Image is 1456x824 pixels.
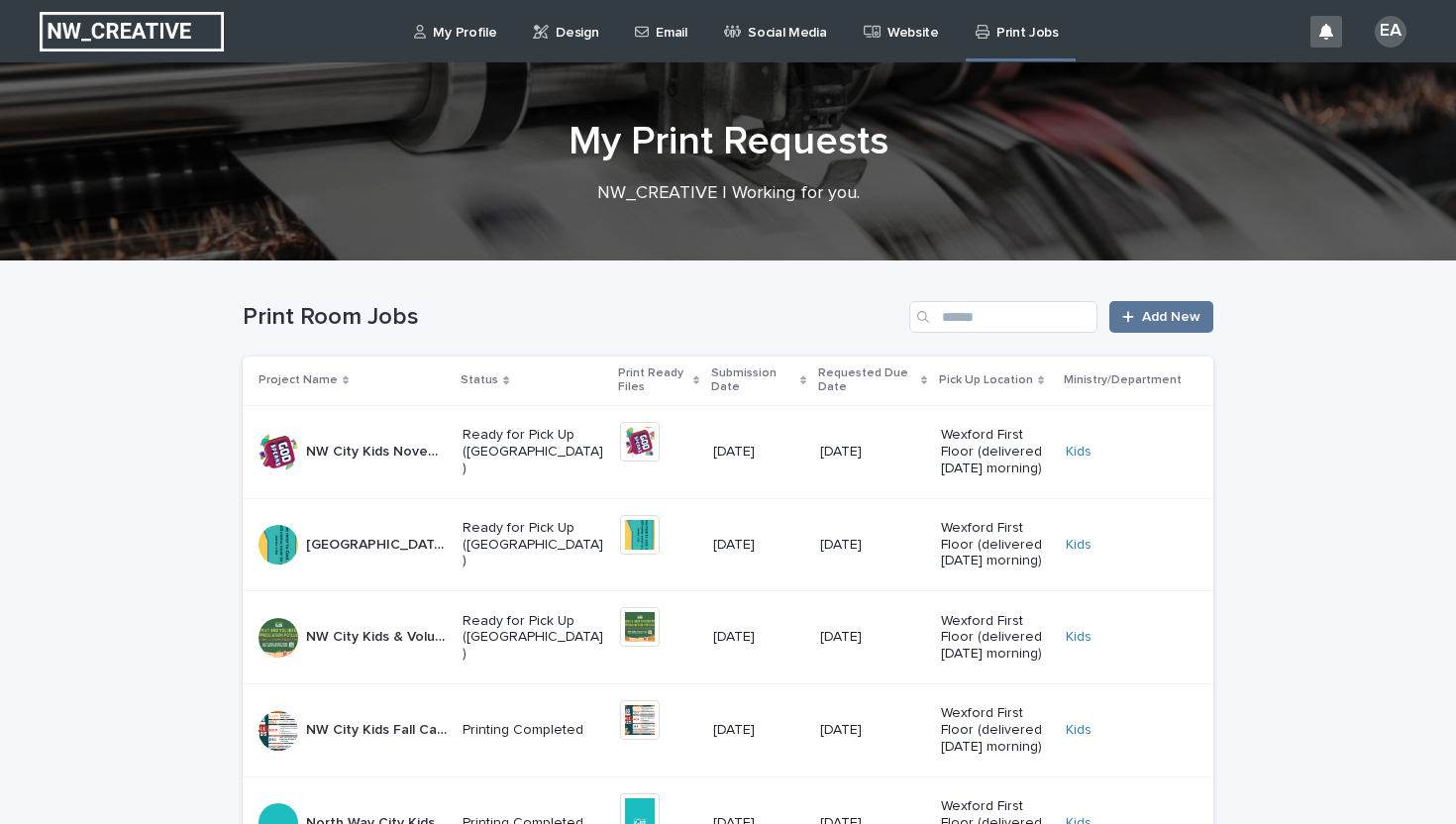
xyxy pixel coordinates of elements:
p: Requested Due Date [818,362,915,399]
p: [DATE] [713,537,804,554]
a: Kids [1066,444,1092,461]
span: Add New [1142,310,1200,324]
h1: My Print Requests [243,118,1213,165]
p: [DATE] [713,722,804,739]
p: Status [461,369,498,391]
a: Kids [1066,537,1092,554]
p: NW City Kids & Volunteer Potluck Postcards [306,625,451,646]
tr: [GEOGRAPHIC_DATA] [DATE] Wonder Ink Memory Verse Cards[GEOGRAPHIC_DATA] [DATE] Wonder Ink Memory ... [243,498,1213,591]
a: Kids [1066,629,1092,646]
p: Wexford First Floor (delivered [DATE] morning) [941,613,1050,663]
tr: NW City Kids November Wonder-Ink PostersNW City Kids November Wonder-Ink Posters Ready for Pick U... [243,405,1213,498]
p: NW_CREATIVE | Working for you. [332,183,1124,205]
p: Wexford First Floor (delivered [DATE] morning) [941,520,1050,569]
p: NW City Kids November Wonder-Ink Posters [306,440,451,461]
h1: Print Room Jobs [243,303,901,332]
input: Search [909,301,1097,333]
tr: NW City Kids Fall CalendarNW City Kids Fall Calendar Printing Completed[DATE][DATE]Wexford First ... [243,684,1213,777]
tr: NW City Kids & Volunteer Potluck PostcardsNW City Kids & Volunteer Potluck Postcards Ready for Pi... [243,591,1213,684]
p: Pick Up Location [939,369,1033,391]
a: Kids [1066,722,1092,739]
p: Printing Completed [463,722,604,739]
p: [DATE] [820,444,925,461]
div: EA [1375,16,1406,48]
p: Ministry/Department [1064,369,1182,391]
p: Ready for Pick Up ([GEOGRAPHIC_DATA]) [463,613,604,663]
p: Wexford First Floor (delivered [DATE] morning) [941,705,1050,755]
p: North Way City November25 Wonder Ink Memory Verse Cards [306,533,451,554]
p: NW City Kids Fall Calendar [306,718,451,739]
p: Submission Date [711,362,795,399]
img: EUIbKjtiSNGbmbK7PdmN [40,12,224,51]
p: [DATE] [820,722,925,739]
p: Ready for Pick Up ([GEOGRAPHIC_DATA]) [463,427,604,476]
p: Wexford First Floor (delivered [DATE] morning) [941,427,1050,476]
a: Add New [1109,301,1213,333]
p: Ready for Pick Up ([GEOGRAPHIC_DATA]) [463,520,604,569]
p: Project Name [259,369,338,391]
p: [DATE] [713,629,804,646]
p: [DATE] [713,444,804,461]
p: [DATE] [820,537,925,554]
p: Print Ready Files [618,362,688,399]
p: [DATE] [820,629,925,646]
